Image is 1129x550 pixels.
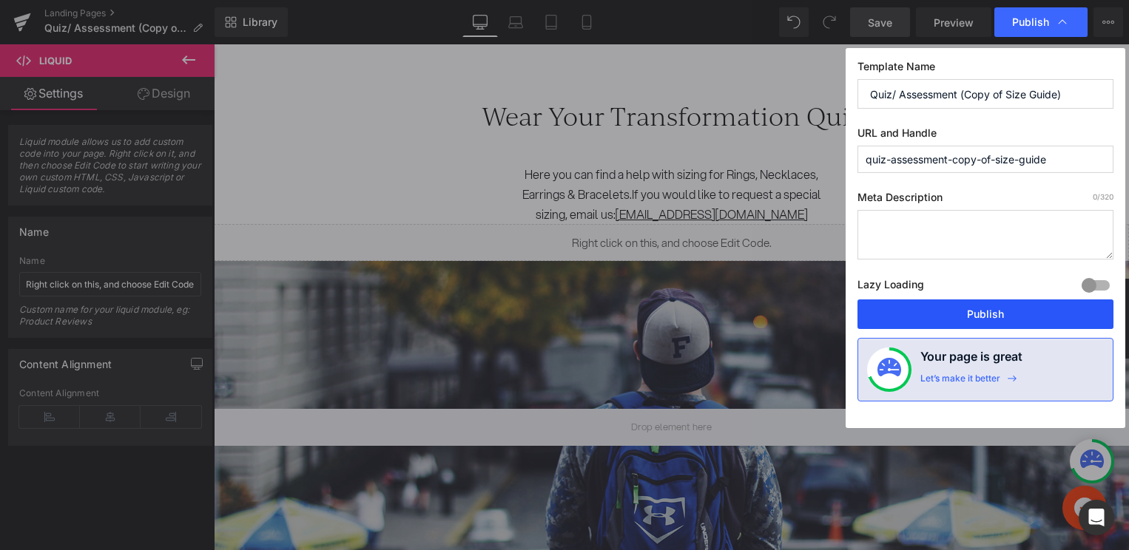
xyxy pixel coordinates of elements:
label: Template Name [857,60,1113,79]
p: Here you can find a help with sizing for Rings, Necklaces, Earrings & Bracelets. [296,120,619,180]
span: Publish [1012,16,1049,29]
img: onboarding-status.svg [877,358,901,381]
div: Reviews [889,261,903,302]
label: Meta Description [857,191,1113,210]
div: Let’s make it better [920,373,1000,392]
h4: Your page is great [920,347,1022,373]
label: Lazy Loading [857,275,924,299]
div: Open Intercom Messenger [1079,500,1114,535]
u: [EMAIL_ADDRESS][DOMAIN_NAME] [402,161,594,178]
span: If you would like to request a special sizing, email us: [322,141,607,178]
button: Publish [857,299,1113,329]
span: /320 [1093,192,1113,201]
span: 0 [1093,192,1097,201]
label: URL and Handle [857,126,1113,146]
iframe: Gorgias live chat messenger [841,436,900,491]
